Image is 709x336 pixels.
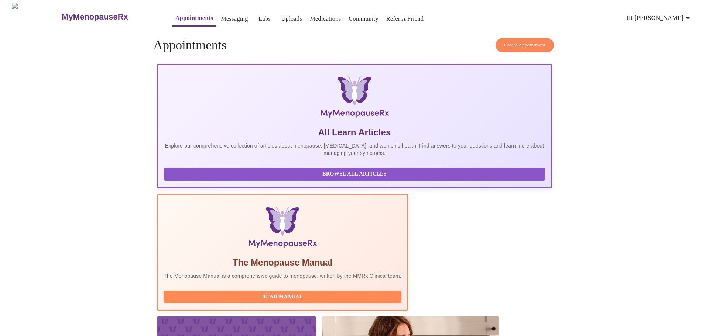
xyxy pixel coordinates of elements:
[164,291,401,304] button: Read Manual
[253,11,277,26] button: Labs
[175,13,213,23] a: Appointments
[164,142,545,157] p: Explore our comprehensive collection of articles about menopause, [MEDICAL_DATA], and women's hea...
[164,293,403,299] a: Read Manual
[164,272,401,280] p: The Menopause Manual is a comprehensive guide to menopause, written by the MMRx Clinical team.
[221,14,248,24] a: Messaging
[349,14,379,24] a: Community
[171,292,394,302] span: Read Manual
[164,127,545,138] h5: All Learn Articles
[201,207,363,251] img: Menopause Manual
[153,38,556,53] h4: Appointments
[12,3,61,31] img: MyMenopauseRx Logo
[164,168,545,181] button: Browse All Articles
[164,170,547,177] a: Browse All Articles
[310,14,341,24] a: Medications
[258,14,271,24] a: Labs
[278,11,305,26] button: Uploads
[164,257,401,269] h5: The Menopause Manual
[218,11,251,26] button: Messaging
[172,11,216,27] button: Appointments
[223,76,486,121] img: MyMenopauseRx Logo
[346,11,381,26] button: Community
[171,170,538,179] span: Browse All Articles
[627,13,692,23] span: Hi [PERSON_NAME]
[624,11,695,25] button: Hi [PERSON_NAME]
[281,14,302,24] a: Uploads
[386,14,424,24] a: Refer a Friend
[62,12,128,22] h3: MyMenopauseRx
[61,4,158,30] a: MyMenopauseRx
[307,11,344,26] button: Medications
[496,38,554,52] button: Create Appointment
[383,11,427,26] button: Refer a Friend
[504,41,545,49] span: Create Appointment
